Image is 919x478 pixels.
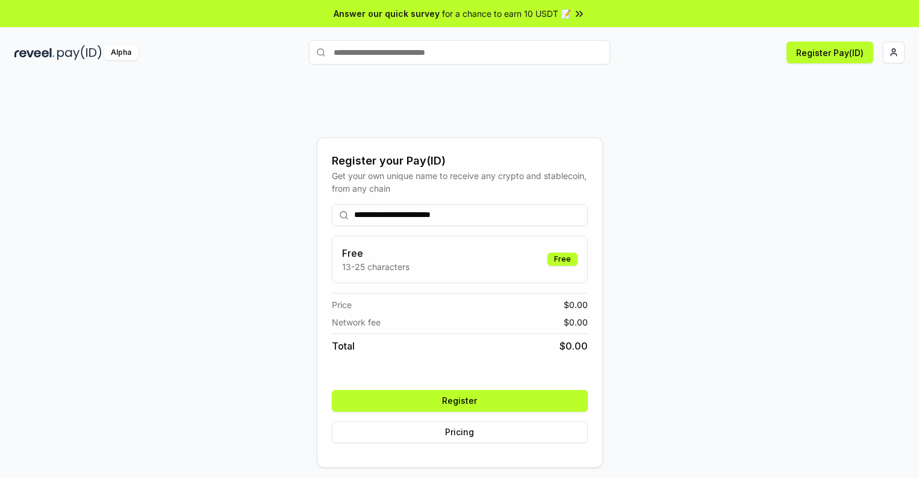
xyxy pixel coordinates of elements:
[559,339,588,353] span: $ 0.00
[332,169,588,195] div: Get your own unique name to receive any crypto and stablecoin, from any chain
[564,298,588,311] span: $ 0.00
[564,316,588,329] span: $ 0.00
[334,7,440,20] span: Answer our quick survey
[332,339,355,353] span: Total
[332,316,381,329] span: Network fee
[57,45,102,60] img: pay_id
[332,298,352,311] span: Price
[104,45,138,60] div: Alpha
[787,42,873,63] button: Register Pay(ID)
[14,45,55,60] img: reveel_dark
[547,253,578,266] div: Free
[332,390,588,412] button: Register
[332,421,588,443] button: Pricing
[342,260,410,273] p: 13-25 characters
[332,153,588,169] div: Register your Pay(ID)
[442,7,571,20] span: for a chance to earn 10 USDT 📝
[342,246,410,260] h3: Free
